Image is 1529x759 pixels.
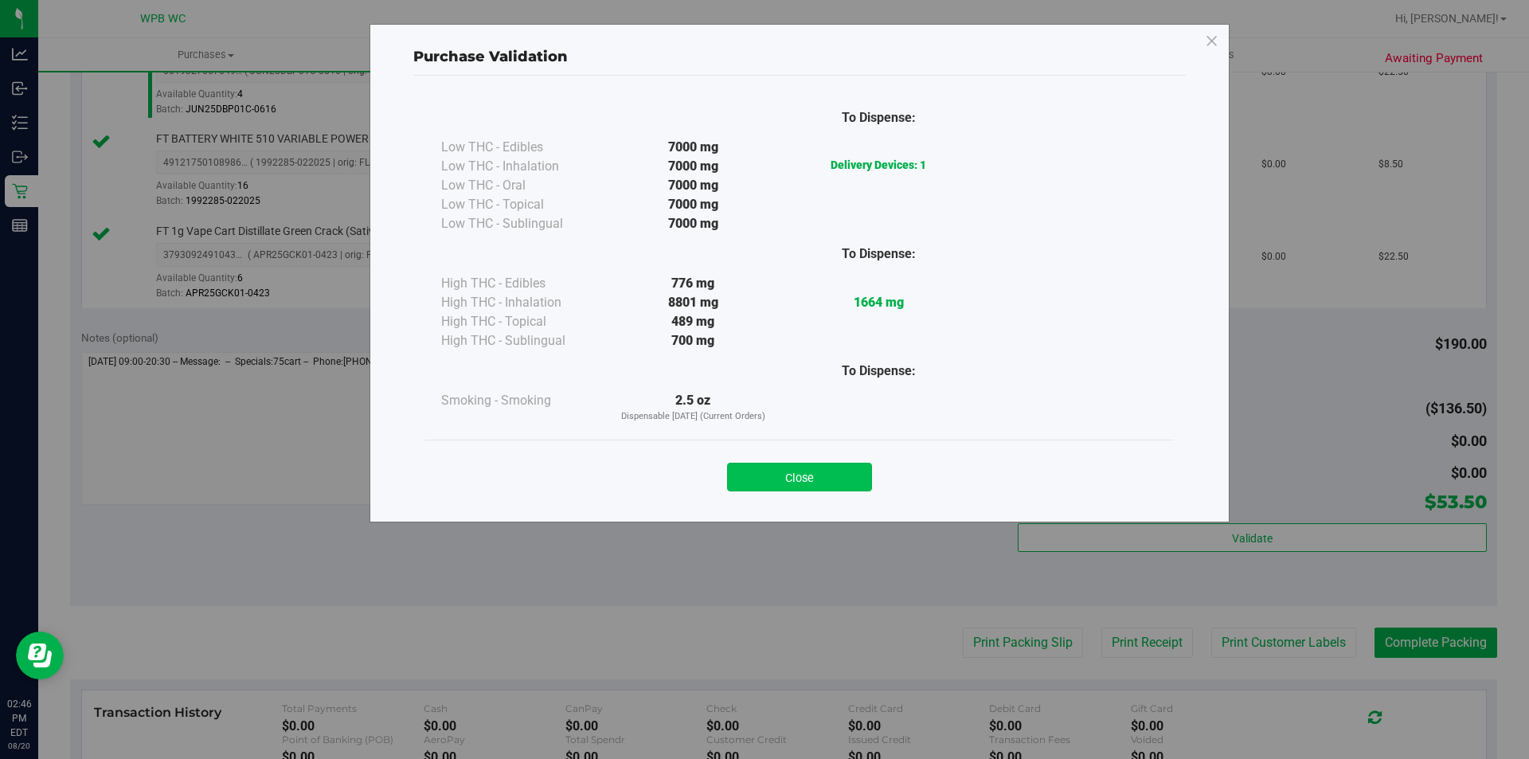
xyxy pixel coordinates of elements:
div: 7000 mg [600,214,786,233]
p: Dispensable [DATE] (Current Orders) [600,410,786,424]
div: To Dispense: [786,362,972,381]
p: Delivery Devices: 1 [786,157,972,174]
strong: 1664 mg [854,295,904,310]
div: High THC - Sublingual [441,331,600,350]
div: 489 mg [600,312,786,331]
div: Low THC - Edibles [441,138,600,157]
div: 776 mg [600,274,786,293]
div: 700 mg [600,331,786,350]
div: Low THC - Inhalation [441,157,600,176]
div: 2.5 oz [600,391,786,424]
div: 7000 mg [600,157,786,176]
div: Low THC - Oral [441,176,600,195]
div: Smoking - Smoking [441,391,600,410]
div: High THC - Inhalation [441,293,600,312]
div: High THC - Topical [441,312,600,331]
div: To Dispense: [786,108,972,127]
div: Low THC - Sublingual [441,214,600,233]
iframe: Resource center [16,632,64,679]
div: 7000 mg [600,195,786,214]
button: Close [727,463,872,491]
div: 7000 mg [600,176,786,195]
div: 8801 mg [600,293,786,312]
span: Purchase Validation [413,48,568,65]
div: Low THC - Topical [441,195,600,214]
div: High THC - Edibles [441,274,600,293]
div: To Dispense: [786,245,972,264]
div: 7000 mg [600,138,786,157]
